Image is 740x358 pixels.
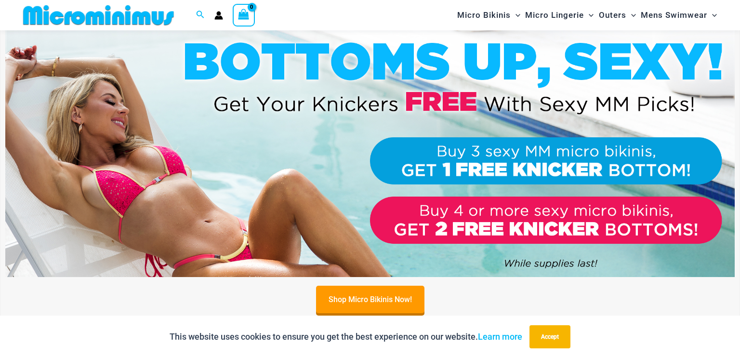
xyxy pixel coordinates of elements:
a: Account icon link [214,11,223,20]
img: MM SHOP LOGO FLAT [19,4,178,26]
span: Outers [599,3,626,27]
p: This website uses cookies to ensure you get the best experience on our website. [170,330,522,344]
img: Buy 3 or 4 Bikinis Get Free Knicker Promo [5,29,735,277]
span: Menu Toggle [707,3,717,27]
nav: Site Navigation [453,1,721,29]
a: Search icon link [196,9,205,21]
span: Menu Toggle [626,3,636,27]
span: Micro Lingerie [525,3,584,27]
a: Micro LingerieMenu ToggleMenu Toggle [523,3,596,27]
a: Mens SwimwearMenu ToggleMenu Toggle [638,3,719,27]
a: Learn more [478,331,522,342]
a: Micro BikinisMenu ToggleMenu Toggle [455,3,523,27]
a: OutersMenu ToggleMenu Toggle [596,3,638,27]
span: Menu Toggle [584,3,594,27]
a: View Shopping Cart, empty [233,4,255,26]
a: Shop Micro Bikinis Now! [316,286,424,313]
span: Mens Swimwear [641,3,707,27]
span: Menu Toggle [511,3,520,27]
button: Accept [529,325,570,348]
span: Micro Bikinis [457,3,511,27]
